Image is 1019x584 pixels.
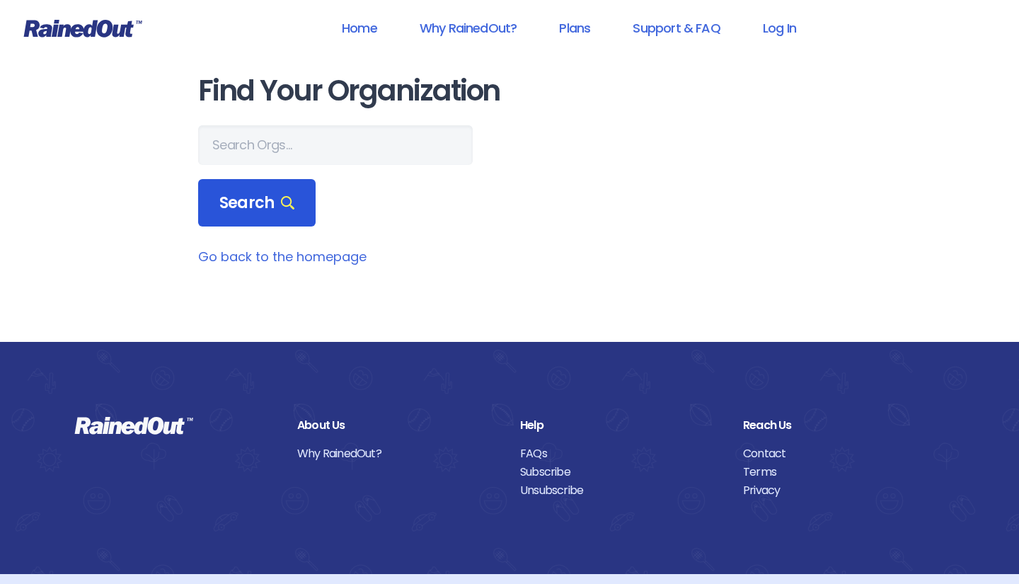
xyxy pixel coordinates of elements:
a: Support & FAQ [614,12,738,44]
div: Help [520,416,722,435]
a: Subscribe [520,463,722,481]
input: Search Orgs… [198,125,473,165]
h1: Find Your Organization [198,75,821,107]
a: FAQs [520,445,722,463]
div: Reach Us [743,416,945,435]
a: Why RainedOut? [401,12,536,44]
a: Go back to the homepage [198,248,367,265]
a: Home [323,12,396,44]
a: Contact [743,445,945,463]
a: Why RainedOut? [297,445,499,463]
a: Terms [743,463,945,481]
span: Search [219,193,294,213]
a: Unsubscribe [520,481,722,500]
a: Privacy [743,481,945,500]
div: Search [198,179,316,227]
div: About Us [297,416,499,435]
a: Plans [541,12,609,44]
a: Log In [744,12,814,44]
